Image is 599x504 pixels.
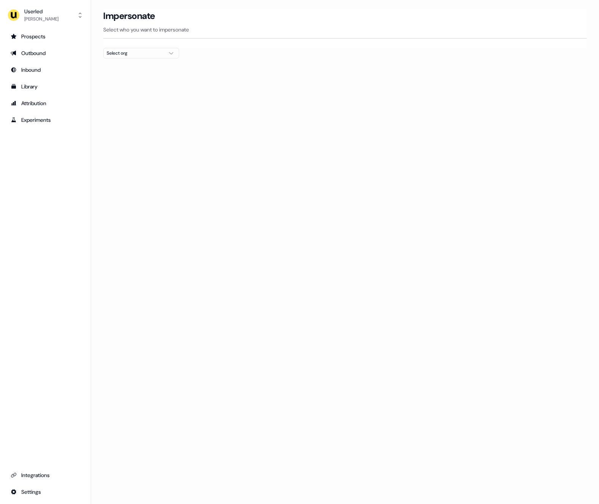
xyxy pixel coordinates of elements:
div: Inbound [11,66,80,74]
a: Go to outbound experience [6,47,85,59]
div: Library [11,83,80,90]
div: [PERSON_NAME] [24,15,58,23]
a: Go to attribution [6,97,85,109]
a: Go to integrations [6,469,85,481]
a: Go to prospects [6,30,85,43]
div: Select org [107,49,164,57]
p: Select who you want to impersonate [103,26,587,33]
div: Prospects [11,33,80,40]
div: Integrations [11,471,80,479]
div: Outbound [11,49,80,57]
a: Go to experiments [6,114,85,126]
a: Go to Inbound [6,64,85,76]
h3: Impersonate [103,10,155,22]
a: Go to integrations [6,486,85,498]
div: Userled [24,8,58,15]
button: Select org [103,48,179,58]
a: Go to templates [6,80,85,93]
div: Attribution [11,99,80,107]
div: Experiments [11,116,80,124]
button: Userled[PERSON_NAME] [6,6,85,24]
div: Settings [11,488,80,496]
